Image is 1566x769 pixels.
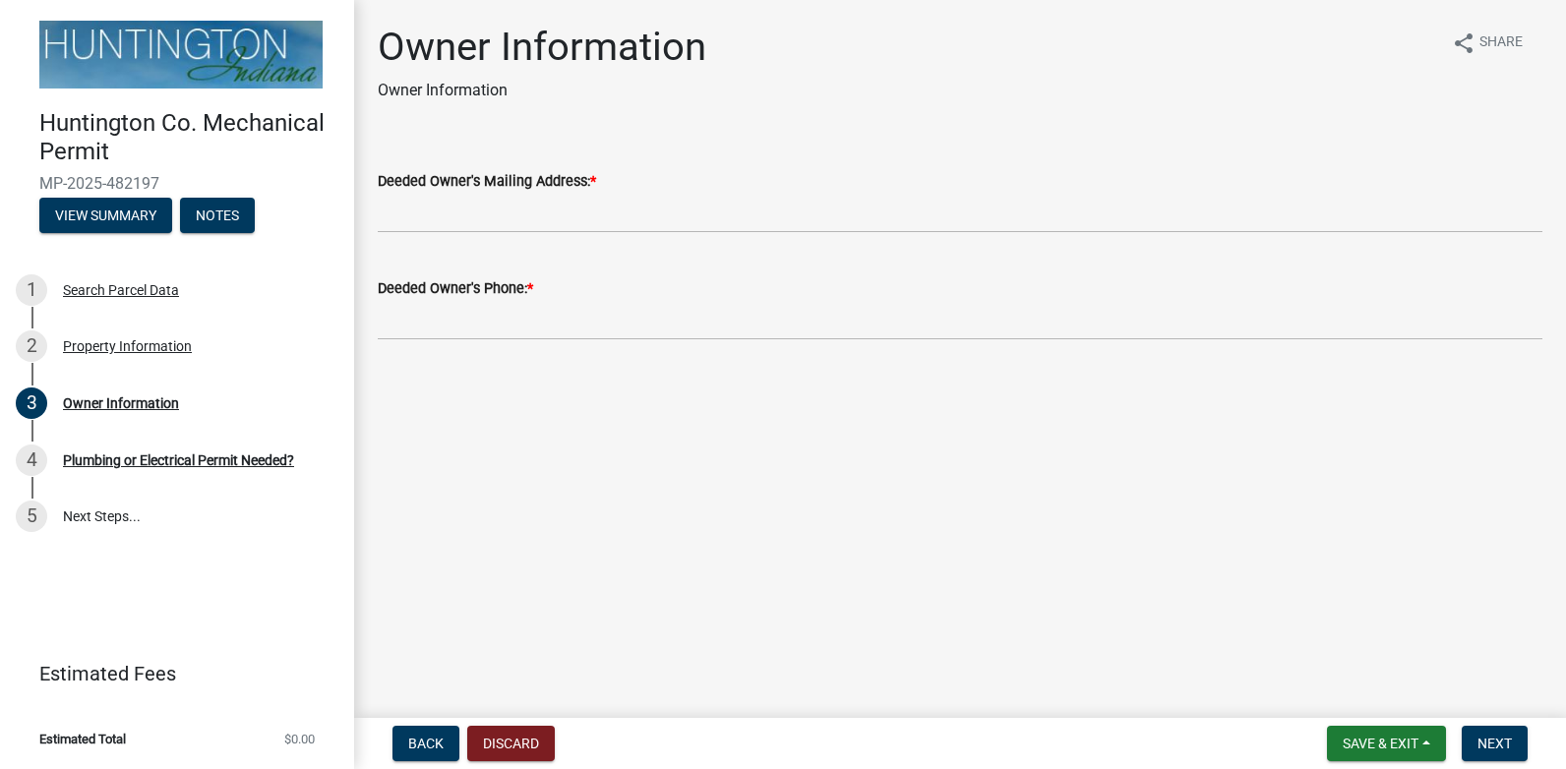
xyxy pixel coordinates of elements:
span: MP-2025-482197 [39,174,315,193]
wm-modal-confirm: Summary [39,208,172,224]
span: Estimated Total [39,733,126,745]
div: 3 [16,387,47,419]
button: Next [1462,726,1528,761]
h4: Huntington Co. Mechanical Permit [39,109,338,166]
button: Back [392,726,459,761]
span: Share [1479,31,1523,55]
div: 5 [16,501,47,532]
div: Owner Information [63,396,179,410]
h1: Owner Information [378,24,706,71]
span: Next [1477,736,1512,751]
button: shareShare [1436,24,1538,62]
div: 2 [16,330,47,362]
div: 4 [16,444,47,476]
span: Back [408,736,444,751]
i: share [1452,31,1476,55]
a: Estimated Fees [16,654,323,693]
label: Deeded Owner's Phone: [378,282,533,296]
button: Discard [467,726,555,761]
div: Plumbing or Electrical Permit Needed? [63,453,294,467]
img: Huntington County, Indiana [39,21,323,89]
div: Search Parcel Data [63,283,179,297]
span: $0.00 [284,733,315,745]
div: Property Information [63,339,192,353]
button: Save & Exit [1327,726,1446,761]
label: Deeded Owner's Mailing Address: [378,175,596,189]
span: Save & Exit [1343,736,1418,751]
button: Notes [180,198,255,233]
div: 1 [16,274,47,306]
p: Owner Information [378,79,706,102]
wm-modal-confirm: Notes [180,208,255,224]
button: View Summary [39,198,172,233]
